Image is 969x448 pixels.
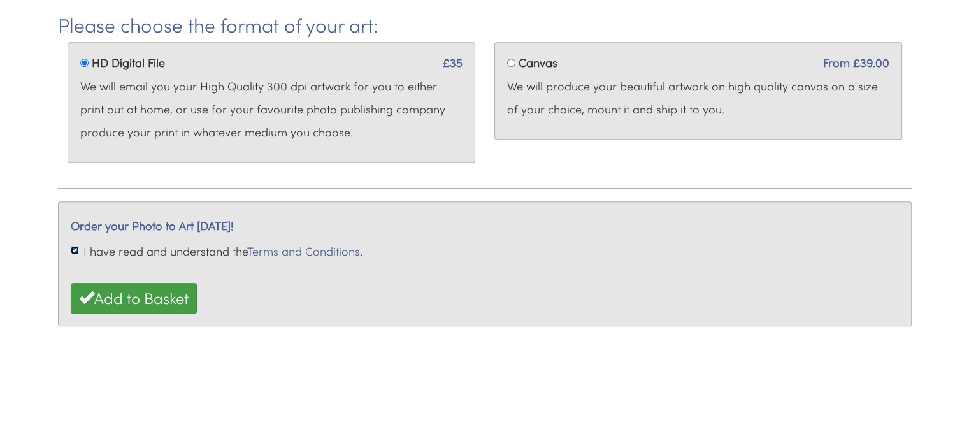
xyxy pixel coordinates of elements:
span: £35 [443,55,463,71]
p: We will email you your High Quality 300 dpi artwork for you to either print out at home, or use f... [80,75,463,143]
a: Terms and Conditions [247,243,360,259]
button: Add to Basket [71,283,197,314]
p: We will produce your beautiful artwork on high quality canvas on a size of your choice, mount it ... [507,75,889,120]
h2: Please choose the format of your art: [58,15,912,36]
input: I have read and understand theTerms and Conditions. [71,246,79,254]
label: I have read and understand the . [71,243,362,260]
span: From £39.00 [823,55,889,71]
em: Order your Photo to Art [DATE]! [71,218,234,233]
label: HD Digital File [92,55,165,71]
label: Canvas [519,55,557,71]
